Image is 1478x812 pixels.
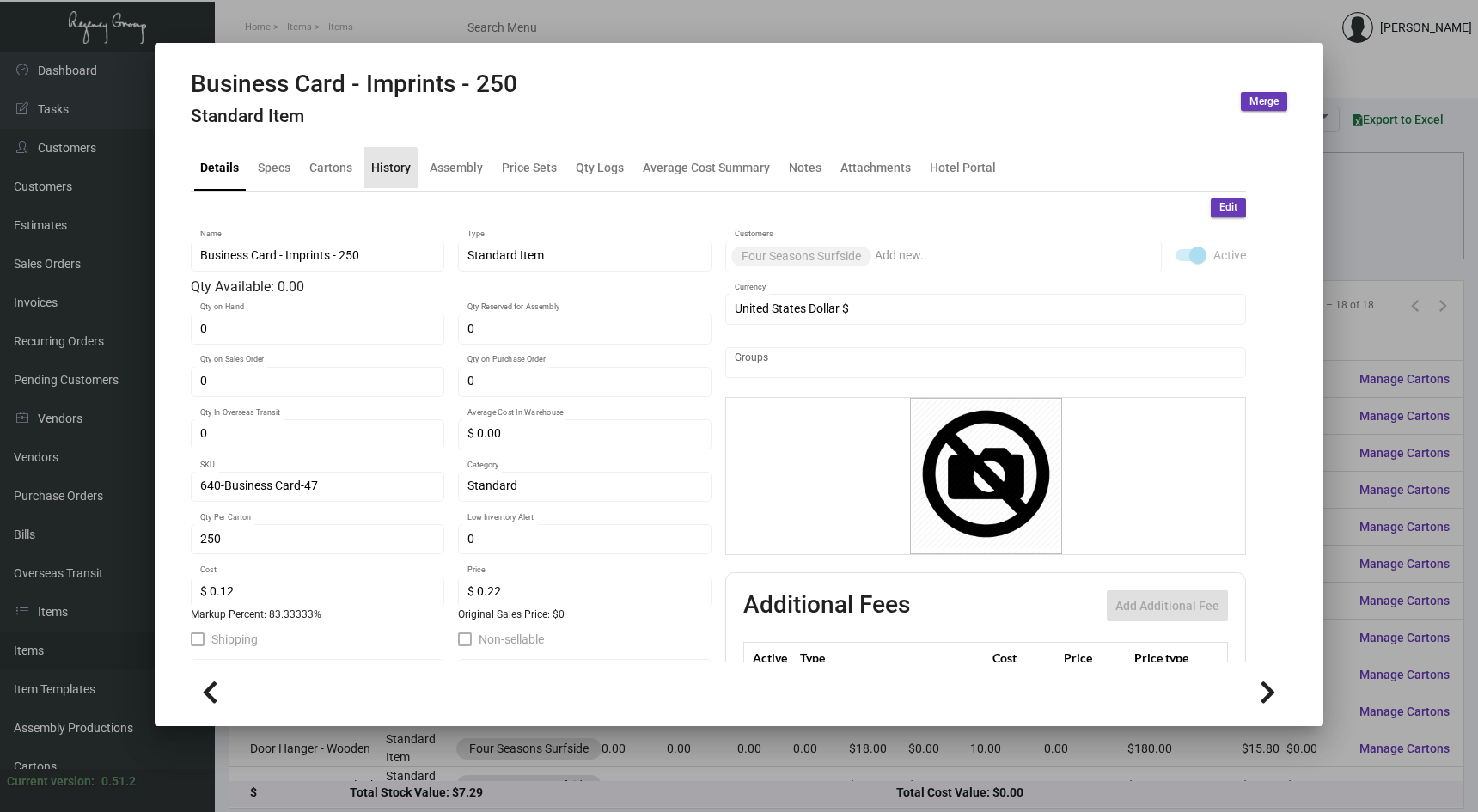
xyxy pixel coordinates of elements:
button: Add Additional Fee [1107,590,1228,621]
th: Price [1060,643,1130,673]
input: Add new.. [735,356,1237,369]
div: Specs [258,158,290,176]
span: Edit [1219,200,1237,215]
div: Average Cost Summary [643,158,770,176]
div: Notes [789,158,821,176]
mat-chip: Four Seasons Surfside [731,247,871,266]
th: Cost [988,643,1059,673]
span: Non-sellable [479,629,544,650]
span: Active [1213,245,1246,266]
div: Details [200,158,239,176]
div: Hotel Portal [930,158,996,176]
span: Merge [1249,95,1279,109]
div: 0.51.2 [101,772,136,791]
div: Price Sets [502,158,557,176]
button: Merge [1241,92,1287,111]
div: History [371,158,411,176]
h2: Additional Fees [743,590,910,621]
div: Assembly [430,158,483,176]
div: Current version: [7,772,95,791]
th: Price type [1130,643,1207,673]
h4: Standard Item [191,106,517,127]
span: Shipping [211,629,258,650]
div: Cartons [309,158,352,176]
button: Edit [1211,198,1246,217]
div: Qty Available: 0.00 [191,277,712,297]
div: Attachments [840,158,911,176]
input: Add new.. [875,249,1153,263]
h2: Business Card - Imprints - 250 [191,70,517,99]
th: Active [744,643,797,673]
div: Qty Logs [576,158,624,176]
span: Add Additional Fee [1115,599,1219,613]
th: Type [796,643,988,673]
